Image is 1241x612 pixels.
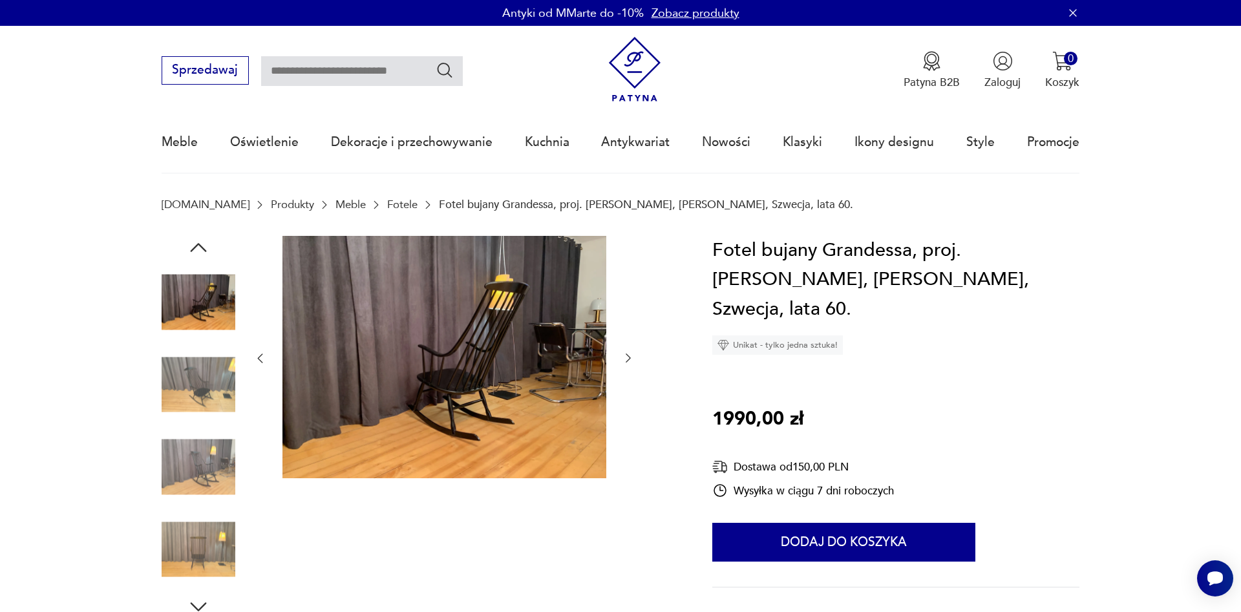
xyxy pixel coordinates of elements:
img: Ikona medalu [922,51,942,71]
img: Ikona koszyka [1052,51,1072,71]
button: Patyna B2B [904,51,960,90]
a: Promocje [1027,112,1079,172]
a: Produkty [271,198,314,211]
a: [DOMAIN_NAME] [162,198,249,211]
a: Oświetlenie [230,112,299,172]
a: Ikona medaluPatyna B2B [904,51,960,90]
a: Klasyki [783,112,822,172]
img: Zdjęcie produktu Fotel bujany Grandessa, proj. Lena Larsson, Nesto, Szwecja, lata 60. [282,236,606,479]
button: Dodaj do koszyka [712,523,975,562]
img: Patyna - sklep z meblami i dekoracjami vintage [602,37,668,102]
a: Antykwariat [601,112,670,172]
img: Zdjęcie produktu Fotel bujany Grandessa, proj. Lena Larsson, Nesto, Szwecja, lata 60. [162,266,235,339]
a: Fotele [387,198,418,211]
button: Zaloguj [984,51,1021,90]
p: Antyki od MMarte do -10% [502,5,644,21]
div: 0 [1064,52,1077,65]
p: Zaloguj [984,75,1021,90]
p: 1990,00 zł [712,405,803,434]
a: Sprzedawaj [162,66,249,76]
p: Patyna B2B [904,75,960,90]
a: Meble [162,112,198,172]
div: Dostawa od 150,00 PLN [712,459,894,475]
button: Sprzedawaj [162,56,249,85]
img: Ikonka użytkownika [993,51,1013,71]
a: Zobacz produkty [652,5,739,21]
a: Ikony designu [854,112,934,172]
button: Szukaj [436,61,454,79]
img: Zdjęcie produktu Fotel bujany Grandessa, proj. Lena Larsson, Nesto, Szwecja, lata 60. [162,348,235,421]
iframe: Smartsupp widget button [1197,560,1233,596]
button: 0Koszyk [1045,51,1079,90]
img: Zdjęcie produktu Fotel bujany Grandessa, proj. Lena Larsson, Nesto, Szwecja, lata 60. [162,430,235,504]
div: Wysyłka w ciągu 7 dni roboczych [712,483,894,498]
h1: Fotel bujany Grandessa, proj. [PERSON_NAME], [PERSON_NAME], Szwecja, lata 60. [712,236,1079,324]
p: Koszyk [1045,75,1079,90]
img: Zdjęcie produktu Fotel bujany Grandessa, proj. Lena Larsson, Nesto, Szwecja, lata 60. [162,512,235,586]
img: Ikona dostawy [712,459,728,475]
a: Nowości [702,112,750,172]
div: Unikat - tylko jedna sztuka! [712,335,843,355]
a: Meble [335,198,366,211]
a: Dekoracje i przechowywanie [331,112,493,172]
p: Fotel bujany Grandessa, proj. [PERSON_NAME], [PERSON_NAME], Szwecja, lata 60. [439,198,853,211]
a: Kuchnia [525,112,569,172]
a: Style [966,112,995,172]
img: Ikona diamentu [717,339,729,351]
